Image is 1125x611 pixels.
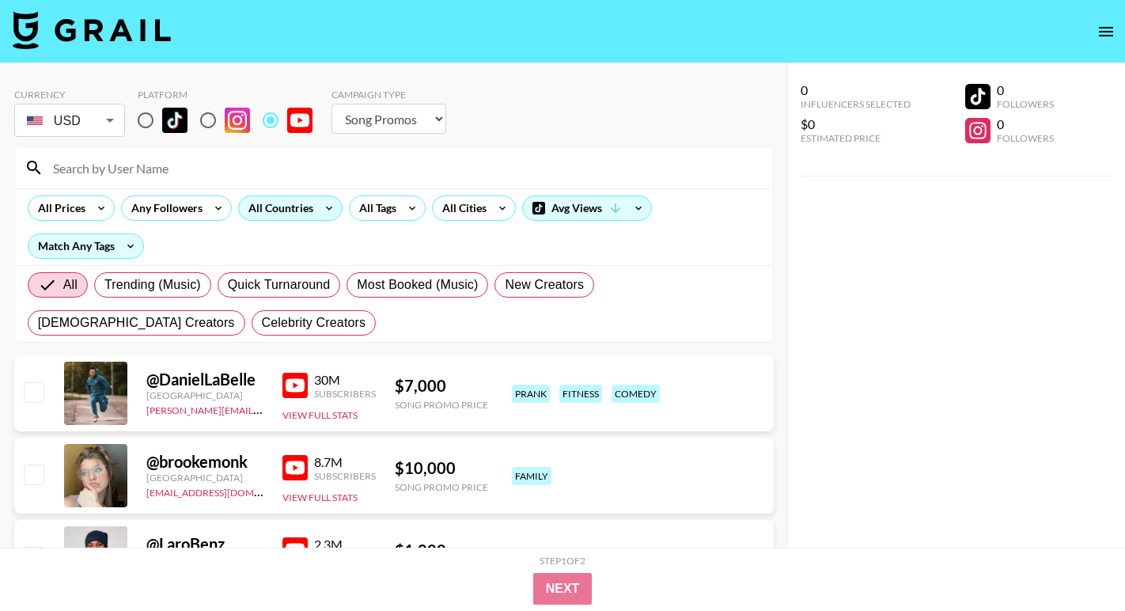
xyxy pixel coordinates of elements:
img: YouTube [287,108,312,133]
img: YouTube [282,373,308,398]
div: Currency [14,89,125,101]
div: All Tags [350,196,400,220]
button: View Full Stats [282,409,358,421]
img: Grail Talent [13,11,171,49]
button: Next [533,573,593,605]
div: All Countries [239,196,316,220]
div: 30M [314,372,376,388]
div: All Prices [28,196,89,220]
span: Celebrity Creators [262,313,366,332]
div: Avg Views [523,196,651,220]
span: New Creators [505,275,584,294]
div: prank [512,385,550,403]
div: Match Any Tags [28,234,143,258]
div: @ brookemonk [146,452,263,472]
img: YouTube [282,455,308,480]
div: Step 1 of 2 [540,555,585,567]
div: Influencers Selected [801,98,911,110]
div: @ LaroBenz [146,534,263,554]
a: [PERSON_NAME][EMAIL_ADDRESS][DOMAIN_NAME] [146,401,381,416]
img: YouTube [282,537,308,563]
div: $ 10,000 [395,458,488,478]
img: TikTok [162,108,187,133]
div: [GEOGRAPHIC_DATA] [146,472,263,484]
div: Estimated Price [801,132,911,144]
div: Followers [997,98,1054,110]
div: All Cities [433,196,490,220]
div: 2.3M [314,537,376,552]
div: Song Promo Price [395,399,488,411]
div: 0 [801,82,911,98]
div: Song Promo Price [395,481,488,493]
a: [EMAIL_ADDRESS][DOMAIN_NAME] [146,484,305,499]
div: Subscribers [314,388,376,400]
span: All [63,275,78,294]
div: $0 [801,116,911,132]
div: Subscribers [314,470,376,482]
div: [GEOGRAPHIC_DATA] [146,389,263,401]
div: $ 7,000 [395,376,488,396]
div: fitness [559,385,602,403]
input: Search by User Name [44,155,763,180]
div: family [512,467,551,485]
span: Most Booked (Music) [357,275,478,294]
button: open drawer [1090,16,1122,47]
div: USD [17,107,122,135]
div: 0 [997,116,1054,132]
div: $ 1,200 [395,541,488,560]
span: [DEMOGRAPHIC_DATA] Creators [38,313,235,332]
div: Any Followers [122,196,206,220]
span: Trending (Music) [104,275,201,294]
span: Quick Turnaround [228,275,331,294]
div: 8.7M [314,454,376,470]
iframe: Drift Widget Chat Controller [1046,532,1106,592]
div: Followers [997,132,1054,144]
div: comedy [612,385,660,403]
button: View Full Stats [282,491,358,503]
div: Platform [138,89,325,101]
img: Instagram [225,108,250,133]
div: Campaign Type [331,89,446,101]
div: 0 [997,82,1054,98]
div: @ DanielLaBelle [146,370,263,389]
